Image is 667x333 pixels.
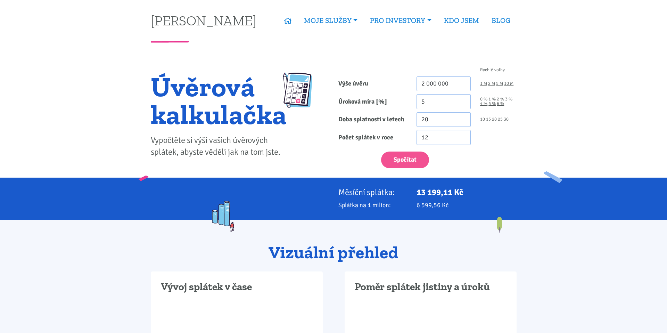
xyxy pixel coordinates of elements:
a: 1 % [488,97,496,101]
a: MOJE SLUŽBY [298,13,364,29]
button: Spočítat [381,152,429,169]
a: 10 M [504,81,513,86]
label: Doba splatnosti v letech [333,112,412,127]
label: Výše úvěru [333,76,412,91]
h3: Poměr splátek jistiny a úroků [355,281,507,294]
a: 1 M [480,81,487,86]
span: Rychlé volby [480,68,505,72]
a: 4 % [480,101,487,106]
a: 15 [486,117,491,122]
h2: Vizuální přehled [151,243,517,262]
a: 3 % [505,97,512,101]
a: 25 [498,117,503,122]
a: 20 [492,117,497,122]
a: 2 % [497,97,504,101]
a: 5 M [496,81,503,86]
p: 6 599,56 Kč [417,200,517,210]
p: Vypočtěte si výši vašich úvěrových splátek, abyste věděli jak na tom jste. [151,135,287,158]
a: 30 [504,117,509,122]
label: Počet splátek v roce [333,130,412,145]
p: 13 199,11 Kč [417,187,517,197]
a: [PERSON_NAME] [151,14,256,27]
h3: Vývoj splátek v čase [161,281,313,294]
label: Úroková míra [%] [333,94,412,109]
a: KDO JSEM [438,13,485,29]
a: BLOG [485,13,517,29]
a: 2 M [488,81,495,86]
a: PRO INVESTORY [364,13,437,29]
h1: Úvěrová kalkulačka [151,73,287,128]
a: 5 % [488,101,496,106]
a: 0 % [480,97,487,101]
a: 10 [480,117,485,122]
a: 6 % [497,101,504,106]
p: Splátka na 1 milion: [338,200,407,210]
p: Měsíční splátka: [338,187,407,197]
